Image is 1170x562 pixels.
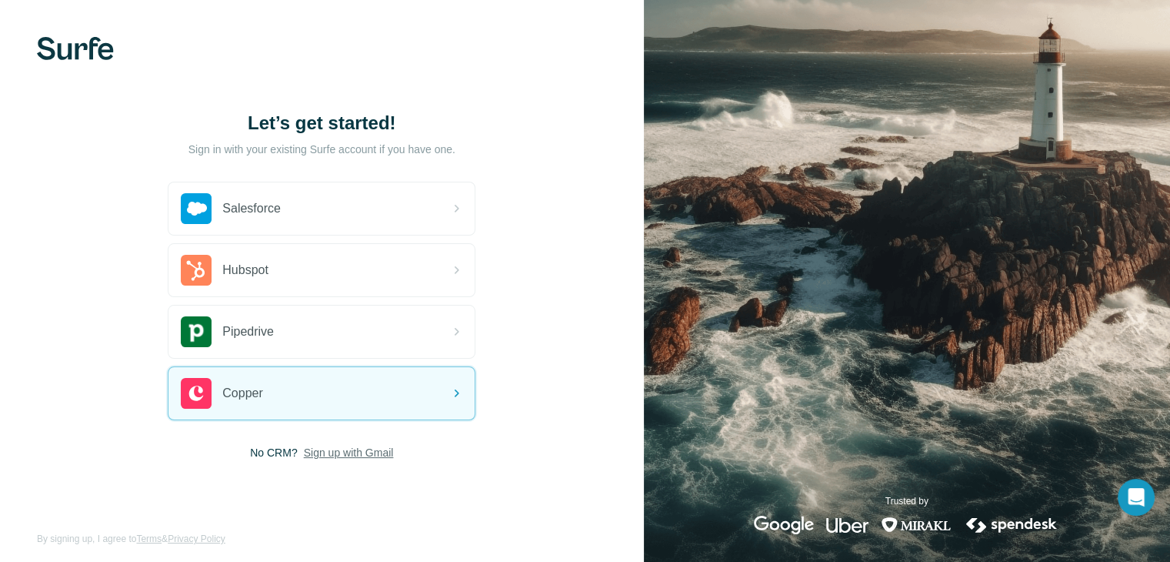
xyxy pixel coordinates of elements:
[136,534,162,544] a: Terms
[885,494,928,508] p: Trusted by
[881,516,952,534] img: mirakl's logo
[37,532,225,546] span: By signing up, I agree to &
[188,142,455,157] p: Sign in with your existing Surfe account if you have one.
[168,111,475,135] h1: Let’s get started!
[37,37,114,60] img: Surfe's logo
[222,384,262,403] span: Copper
[222,323,274,341] span: Pipedrive
[754,516,814,534] img: google's logo
[304,445,394,460] button: Sign up with Gmail
[222,261,268,279] span: Hubspot
[168,534,225,544] a: Privacy Policy
[826,516,868,534] img: uber's logo
[181,378,212,409] img: copper's logo
[222,199,281,218] span: Salesforce
[1118,479,1155,516] div: Open Intercom Messenger
[964,516,1059,534] img: spendesk's logo
[181,316,212,347] img: pipedrive's logo
[181,255,212,286] img: hubspot's logo
[181,193,212,224] img: salesforce's logo
[250,445,297,460] span: No CRM?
